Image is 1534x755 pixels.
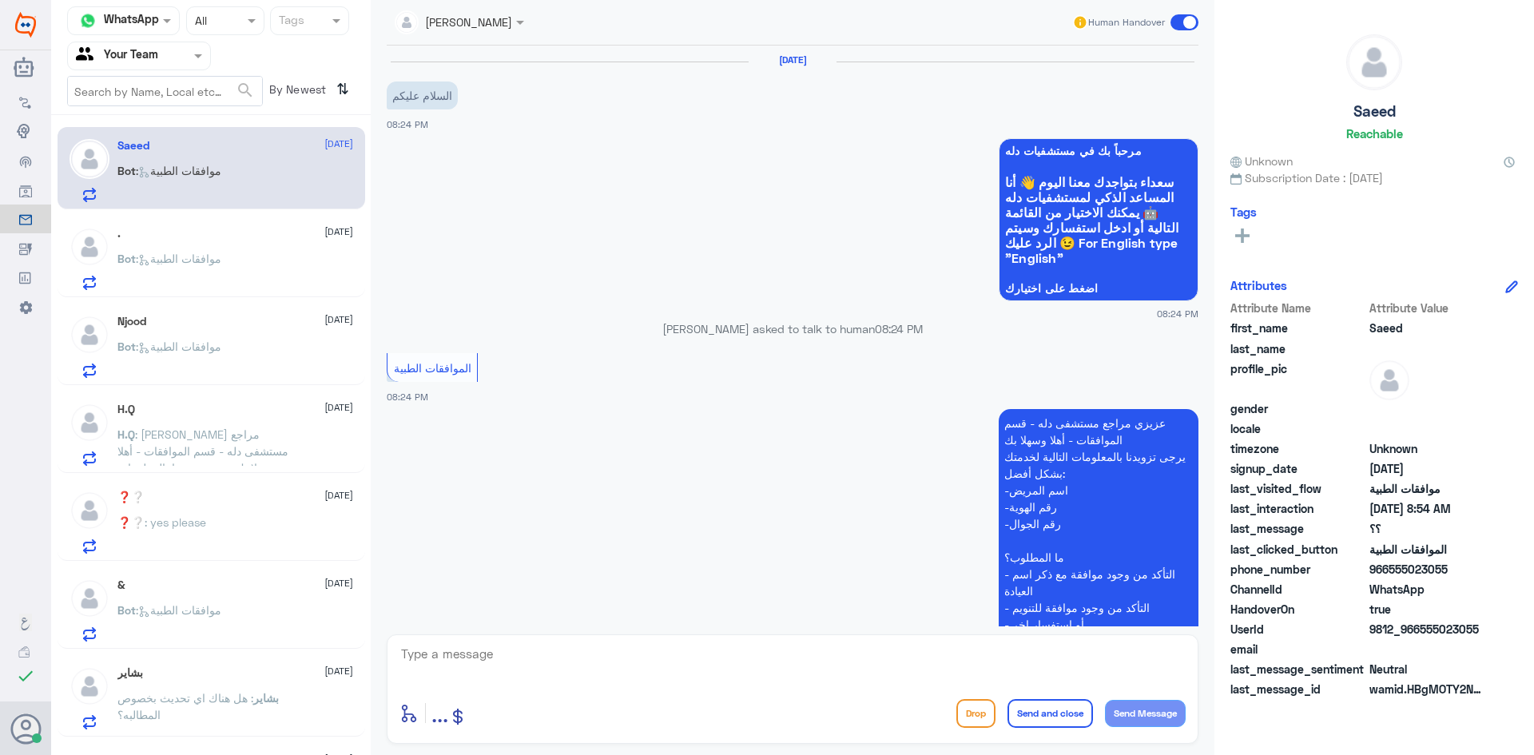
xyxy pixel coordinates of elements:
img: defaultAdmin.png [70,403,109,443]
span: 9812_966555023055 [1369,621,1485,638]
span: [DATE] [324,664,353,678]
span: : هل هناك اي تحديث بخصوص المطالبه؟ [117,691,253,721]
span: : yes please [145,515,206,529]
h5: بشاير [117,666,143,680]
span: : موافقات الطبية [136,603,221,617]
h5: H.Q [117,403,135,416]
span: last_message_id [1230,681,1366,697]
span: Subscription Date : [DATE] [1230,169,1518,186]
p: 18/8/2025, 8:24 PM [999,409,1198,722]
p: 18/8/2025, 8:24 PM [387,81,458,109]
span: : موافقات الطبية [136,164,221,177]
img: defaultAdmin.png [1347,35,1401,89]
span: [DATE] [324,576,353,590]
h6: [DATE] [749,54,837,66]
span: Bot [117,252,136,265]
span: 966555023055 [1369,561,1485,578]
h6: Attributes [1230,278,1287,292]
span: last_message_sentiment [1230,661,1366,678]
span: Unknown [1230,153,1293,169]
span: true [1369,601,1485,618]
span: last_message [1230,520,1366,537]
input: Search by Name, Local etc… [68,77,262,105]
h5: & [117,578,125,592]
span: By Newest [263,76,330,108]
span: ❓❔ [117,515,145,529]
h5: Njood [117,315,146,328]
span: locale [1230,420,1366,437]
i: check [16,666,35,685]
span: الموافقات الطبية [1369,541,1485,558]
img: defaultAdmin.png [70,315,109,355]
span: 08:24 PM [875,322,923,336]
h5: Saeed [1353,102,1396,121]
span: gender [1230,400,1366,417]
span: 2 [1369,581,1485,598]
span: 2025-08-19T05:54:44.008Z [1369,500,1485,517]
img: defaultAdmin.png [1369,360,1409,400]
span: [DATE] [324,400,353,415]
h6: Reachable [1346,126,1403,141]
span: signup_date [1230,460,1366,477]
span: ... [431,698,448,727]
span: 08:24 PM [387,391,428,402]
img: defaultAdmin.png [70,578,109,618]
span: [DATE] [324,488,353,503]
span: بشاير [253,691,279,705]
button: search [236,77,255,104]
span: [DATE] [324,225,353,239]
span: ؟؟ [1369,520,1485,537]
span: ChannelId [1230,581,1366,598]
img: defaultAdmin.png [70,227,109,267]
span: Attribute Value [1369,300,1485,316]
span: H.Q [117,427,135,441]
span: HandoverOn [1230,601,1366,618]
span: [DATE] [324,312,353,327]
span: مرحباً بك في مستشفيات دله [1005,145,1192,157]
span: search [236,81,255,100]
span: null [1369,641,1485,658]
span: 08:24 PM [1157,307,1198,320]
span: Human Handover [1088,15,1165,30]
button: Avatar [10,713,41,744]
span: last_clicked_button [1230,541,1366,558]
span: Bot [117,340,136,353]
span: null [1369,420,1485,437]
div: Tags [276,11,304,32]
h6: Tags [1230,205,1257,219]
span: Bot [117,603,136,617]
button: ... [431,695,448,731]
span: : موافقات الطبية [136,252,221,265]
span: profile_pic [1230,360,1366,397]
h5: Saeed [117,139,149,153]
span: email [1230,641,1366,658]
span: Attribute Name [1230,300,1366,316]
span: Saeed [1369,320,1485,336]
span: UserId [1230,621,1366,638]
img: defaultAdmin.png [70,491,109,530]
span: : موافقات الطبية [136,340,221,353]
span: Bot [117,164,136,177]
span: first_name [1230,320,1366,336]
button: Send and close [1007,699,1093,728]
p: [PERSON_NAME] asked to talk to human [387,320,1198,337]
span: 2025-08-18T17:24:01.175Z [1369,460,1485,477]
img: yourTeam.svg [76,44,100,68]
span: wamid.HBgMOTY2NTU1MDIzMDU1FQIAEhggRDRFRjBFNjlFMjk1ODEzNDYzMUM4OTEwRUFGOTFDMjYA [1369,681,1485,697]
h5: ❓❔ [117,491,145,504]
span: timezone [1230,440,1366,457]
img: defaultAdmin.png [70,139,109,179]
span: موافقات الطبية [1369,480,1485,497]
span: Unknown [1369,440,1485,457]
span: 0 [1369,661,1485,678]
span: اضغط على اختيارك [1005,282,1192,295]
h5: . [117,227,121,240]
span: [DATE] [324,137,353,151]
span: phone_number [1230,561,1366,578]
span: null [1369,400,1485,417]
img: whatsapp.png [76,9,100,33]
span: 08:24 PM [387,119,428,129]
span: الموافقات الطبية [394,361,471,375]
span: last_visited_flow [1230,480,1366,497]
i: ⇅ [336,76,349,102]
